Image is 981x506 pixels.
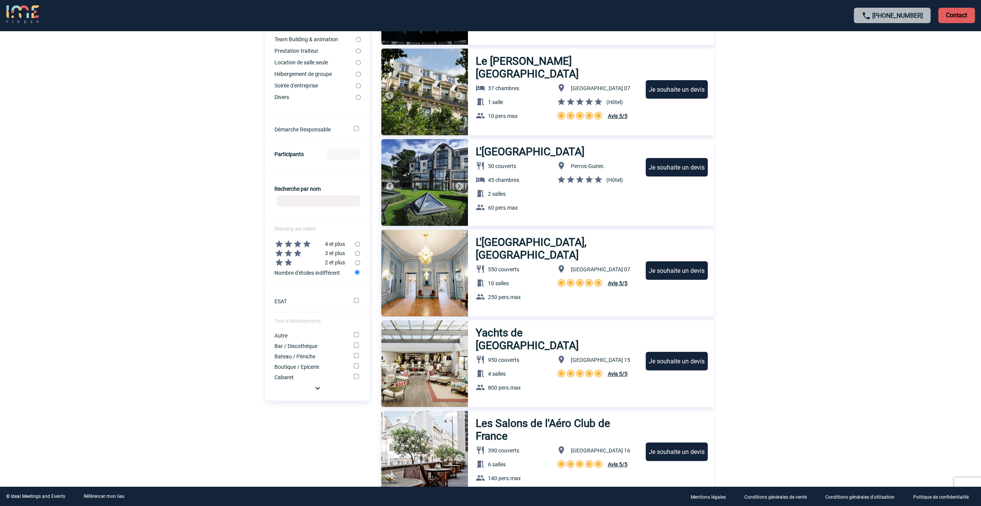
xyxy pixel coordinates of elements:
span: 950 couverts [488,357,519,363]
img: baseline_group_white_24dp-b.png [476,292,485,301]
label: Soirée d'entreprise [274,82,356,89]
label: Autre [274,333,343,339]
span: 50 couverts [488,163,516,169]
span: [GEOGRAPHIC_DATA] 16 [570,447,630,454]
span: 2 salles [488,191,506,197]
label: Démarche Responsable [274,126,343,133]
span: 60 pers.max [488,205,518,211]
span: 10 salles [488,280,509,286]
p: Mentions légales [691,494,726,500]
p: Contact [938,8,975,23]
span: 10 pers.max [488,113,518,119]
a: Conditions générales d'utilisation [819,493,907,500]
img: 1.jpg [381,320,468,407]
label: Nombre d'étoiles indifférent [274,267,355,277]
label: Bar / Discothèque [274,343,343,349]
h3: Le [PERSON_NAME] [GEOGRAPHIC_DATA] [476,55,639,80]
img: baseline_hotel_white_24dp-b.png [476,175,485,184]
span: [GEOGRAPHIC_DATA] 07 [570,85,630,91]
label: Hébergement de groupe [274,71,356,77]
a: Référencer mon lieu [84,494,125,499]
h3: L'[GEOGRAPHIC_DATA], [GEOGRAPHIC_DATA] [476,236,639,261]
img: baseline_location_on_white_24dp-b.png [557,264,566,274]
label: 3 et plus [265,249,355,258]
p: Conditions générales d'utilisation [825,494,895,500]
span: 37 chambres [488,85,519,91]
img: baseline_meeting_room_white_24dp-b.png [476,189,485,198]
img: baseline_meeting_room_white_24dp-b.png [476,459,485,469]
h3: L'[GEOGRAPHIC_DATA] [476,145,585,158]
h3: Yachts de [GEOGRAPHIC_DATA] [476,326,626,352]
div: Je souhaite un devis [646,80,708,99]
span: 550 couverts [488,266,519,272]
img: baseline_location_on_white_24dp-b.png [557,161,566,170]
input: Démarche Responsable [354,126,359,131]
img: 1.jpg [381,411,468,498]
img: baseline_group_white_24dp-b.png [476,473,485,482]
span: 140 pers.max [488,475,521,481]
img: call-24-px.png [862,11,871,20]
div: Je souhaite un devis [646,158,708,177]
label: Team Building & animation [274,36,356,42]
div: Je souhaite un devis [646,352,708,370]
span: [GEOGRAPHIC_DATA] 15 [570,357,630,363]
div: © Ideal Meetings and Events [6,494,65,499]
label: ESAT [274,298,343,304]
label: 2 et plus [265,258,355,267]
a: Conditions générales de vente [738,493,819,500]
img: 1.jpg [381,49,468,135]
p: Conditions générales de vente [744,494,807,500]
span: 390 couverts [488,447,519,454]
label: Location de salle seule [274,59,356,66]
img: baseline_meeting_room_white_24dp-b.png [476,278,485,287]
img: baseline_restaurant_white_24dp-b.png [476,355,485,364]
span: Perros-Guirec [570,163,603,169]
img: baseline_group_white_24dp-b.png [476,203,485,212]
h3: Les Salons de l'Aéro Club de France [476,417,639,442]
img: 1.jpg [381,230,468,316]
div: Je souhaite un devis [646,261,708,280]
img: baseline_location_on_white_24dp-b.png [557,355,566,364]
label: Bateau / Péniche [274,353,343,360]
p: Politique de confidentialité [913,494,969,500]
label: 4 et plus [265,239,355,249]
span: 4 salles [488,371,506,377]
img: baseline_hotel_white_24dp-b.png [476,83,485,92]
img: baseline_location_on_white_24dp-b.png [557,83,566,92]
img: baseline_location_on_white_24dp-b.png [557,445,566,455]
label: Prestation traiteur [274,48,356,54]
img: baseline_restaurant_white_24dp-b.png [476,264,485,274]
span: Avis 5/5 [607,113,627,119]
span: 1 salle [488,99,503,105]
img: baseline_restaurant_white_24dp-b.png [476,161,485,170]
span: 800 pers.max [488,385,521,391]
div: Je souhaite un devis [646,442,708,461]
span: Type d'établissements [274,318,321,324]
a: Mentions légales [685,493,738,500]
label: Participants [274,151,304,157]
label: Cabaret [274,374,343,380]
a: [PHONE_NUMBER] [872,12,923,19]
span: Standing des hôtels [274,226,316,232]
img: baseline_restaurant_white_24dp-b.png [476,445,485,455]
span: 45 chambres [488,177,519,183]
span: (Hôtel) [606,99,623,105]
img: baseline_meeting_room_white_24dp-b.png [476,369,485,378]
label: Divers [274,94,356,100]
span: 6 salles [488,461,506,467]
span: Avis 5/5 [607,461,627,467]
img: baseline_group_white_24dp-b.png [476,111,485,120]
img: baseline_meeting_room_white_24dp-b.png [476,97,485,106]
span: (Hôtel) [606,177,623,183]
label: Recherche par nom [274,186,321,192]
span: Avis 5/5 [607,280,627,286]
a: Politique de confidentialité [907,493,981,500]
span: [GEOGRAPHIC_DATA] 07 [570,266,630,272]
img: 1.jpg [381,139,468,226]
img: baseline_group_white_24dp-b.png [476,383,485,392]
label: Boutique / Epicerie [274,364,343,370]
span: 250 pers.max [488,294,521,300]
span: Avis 5/5 [607,371,627,377]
